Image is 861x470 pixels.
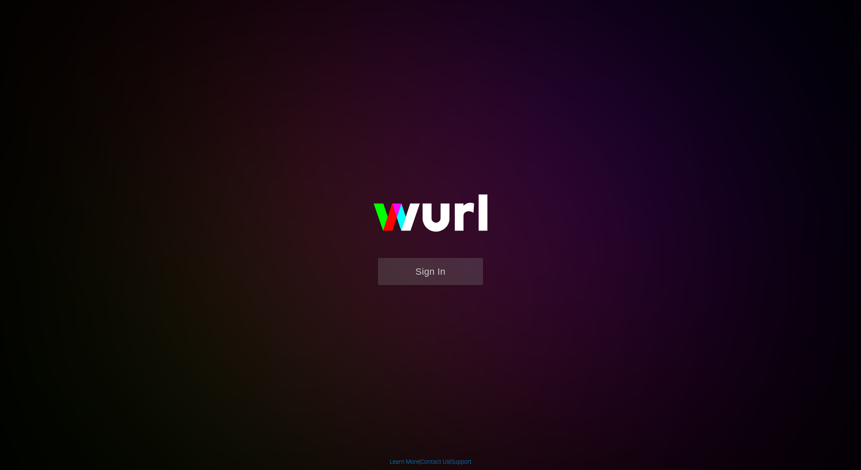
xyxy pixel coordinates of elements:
img: wurl-logo-on-black-223613ac3d8ba8fe6dc639794a292ebdb59501304c7dfd60c99c58986ef67473.svg [346,176,515,258]
a: Learn More [390,458,419,465]
button: Sign In [378,258,483,285]
a: Support [451,458,472,465]
a: Contact Us [420,458,449,465]
div: | | [390,457,472,466]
